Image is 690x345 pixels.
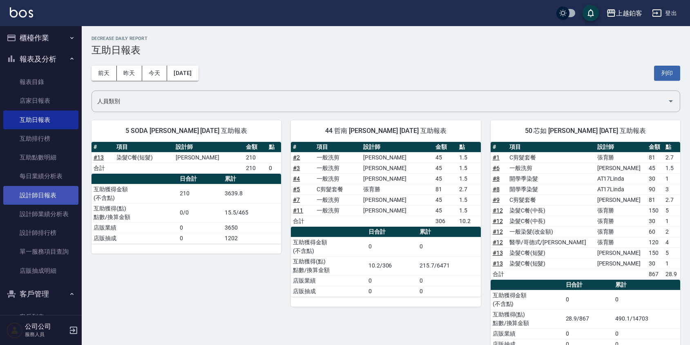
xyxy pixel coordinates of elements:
[564,280,613,290] th: 日合計
[3,283,78,305] button: 客戶管理
[433,205,457,216] td: 45
[595,205,647,216] td: 張育勝
[291,275,366,286] td: 店販業績
[507,226,595,237] td: 一般染髮(改金額)
[418,275,481,286] td: 0
[457,152,481,163] td: 1.5
[293,186,300,192] a: #5
[507,195,595,205] td: C剪髮套餐
[366,275,418,286] td: 0
[3,73,78,91] a: 報表目錄
[117,66,142,81] button: 昨天
[493,154,500,161] a: #1
[613,309,680,328] td: 490.1/14703
[507,173,595,184] td: 開學季染髮
[500,127,670,135] span: 50 芯如 [PERSON_NAME] [DATE] 互助報表
[293,207,303,214] a: #11
[3,186,78,205] a: 設計師日報表
[507,142,595,153] th: 項目
[114,152,174,163] td: 染髮C餐(短髮)
[663,216,680,226] td: 1
[491,309,564,328] td: 互助獲得(點) 點數/換算金額
[663,248,680,258] td: 5
[493,250,503,256] a: #13
[564,328,613,339] td: 0
[291,216,315,226] td: 合計
[244,163,267,173] td: 210
[293,154,300,161] a: #2
[595,248,647,258] td: [PERSON_NAME]
[663,237,680,248] td: 4
[647,163,663,173] td: 45
[663,184,680,195] td: 3
[647,226,663,237] td: 60
[647,216,663,226] td: 30
[178,222,223,233] td: 0
[663,173,680,184] td: 1
[649,6,680,21] button: 登出
[95,94,664,108] input: 人員名稱
[291,142,315,153] th: #
[457,173,481,184] td: 1.5
[361,142,433,153] th: 設計師
[223,203,281,222] td: 15.5/465
[457,163,481,173] td: 1.5
[3,91,78,110] a: 店家日報表
[663,258,680,269] td: 1
[223,184,281,203] td: 3639.8
[663,195,680,205] td: 2.7
[647,142,663,153] th: 金額
[3,49,78,70] button: 報表及分析
[491,142,507,153] th: #
[92,36,680,41] h2: Decrease Daily Report
[92,66,117,81] button: 前天
[361,184,433,195] td: 張育勝
[244,152,267,163] td: 210
[647,269,663,279] td: 867
[167,66,198,81] button: [DATE]
[507,258,595,269] td: 染髮C餐(短髮)
[433,195,457,205] td: 45
[603,5,645,22] button: 上越鉑客
[616,8,642,18] div: 上越鉑客
[174,152,244,163] td: [PERSON_NAME]
[3,27,78,49] button: 櫃檯作業
[315,173,361,184] td: 一般洗剪
[457,205,481,216] td: 1.5
[315,142,361,153] th: 項目
[493,165,500,171] a: #6
[507,237,595,248] td: 醫學/哥德式/[PERSON_NAME]
[3,242,78,261] a: 單一服務項目查詢
[366,227,418,237] th: 日合計
[507,205,595,216] td: 染髮C餐(中長)
[92,163,114,173] td: 合計
[223,174,281,184] th: 累計
[361,152,433,163] td: [PERSON_NAME]
[315,195,361,205] td: 一般洗剪
[366,286,418,296] td: 0
[25,323,67,331] h5: 公司公司
[293,175,300,182] a: #4
[613,280,680,290] th: 累計
[92,222,178,233] td: 店販業績
[595,142,647,153] th: 設計師
[507,216,595,226] td: 染髮C餐(中長)
[267,163,281,173] td: 0
[654,66,680,81] button: 列印
[418,256,481,275] td: 215.7/6471
[291,142,480,227] table: a dense table
[361,173,433,184] td: [PERSON_NAME]
[595,226,647,237] td: 張育勝
[491,142,680,280] table: a dense table
[178,184,223,203] td: 210
[366,256,418,275] td: 10.2/306
[3,111,78,129] a: 互助日報表
[244,142,267,153] th: 金額
[613,328,680,339] td: 0
[613,290,680,309] td: 0
[493,228,503,235] a: #12
[92,142,281,174] table: a dense table
[595,258,647,269] td: [PERSON_NAME]
[293,197,300,203] a: #7
[291,237,366,256] td: 互助獲得金額 (不含點)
